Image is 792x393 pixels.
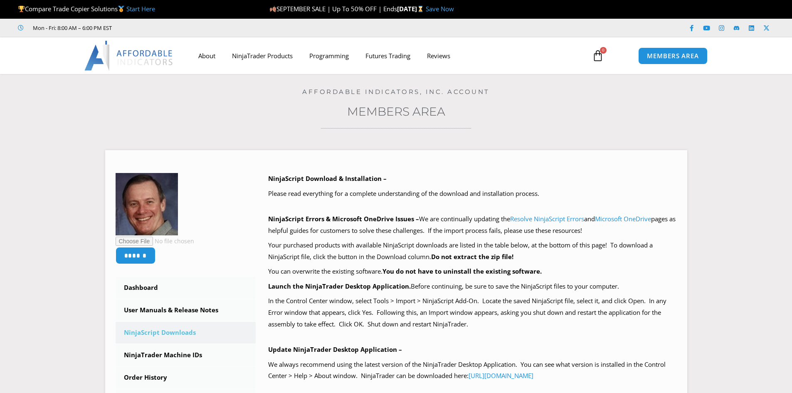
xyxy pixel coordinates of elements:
[469,371,533,380] a: [URL][DOMAIN_NAME]
[268,295,677,330] p: In the Control Center window, select Tools > Import > NinjaScript Add-On. Locate the saved NinjaS...
[270,6,276,12] img: 🍂
[268,174,387,183] b: NinjaScript Download & Installation –
[419,46,459,65] a: Reviews
[382,267,542,275] b: You do not have to uninstall the existing software.
[269,5,397,13] span: SEPTEMBER SALE | Up To 50% OFF | Ends
[431,252,513,261] b: Do not extract the zip file!
[600,47,607,54] span: 0
[116,322,256,344] a: NinjaScript Downloads
[224,46,301,65] a: NinjaTrader Products
[116,173,178,235] img: 6ef022a4e1325e2cb19741f05c5b808c6263d8fa7467c072a7a056491fab7b58
[18,5,155,13] span: Compare Trade Copier Solutions
[118,6,124,12] img: 🥇
[123,24,248,32] iframe: Customer reviews powered by Trustpilot
[595,215,651,223] a: Microsoft OneDrive
[580,44,616,68] a: 0
[268,240,677,263] p: Your purchased products with available NinjaScript downloads are listed in the table below, at th...
[268,281,677,292] p: Before continuing, be sure to save the NinjaScript files to your computer.
[268,282,411,290] b: Launch the NinjaTrader Desktop Application.
[116,299,256,321] a: User Manuals & Release Notes
[268,188,677,200] p: Please read everything for a complete understanding of the download and installation process.
[84,41,174,71] img: LogoAI | Affordable Indicators – NinjaTrader
[268,345,402,353] b: Update NinjaTrader Desktop Application –
[126,5,155,13] a: Start Here
[426,5,454,13] a: Save Now
[301,46,357,65] a: Programming
[510,215,584,223] a: Resolve NinjaScript Errors
[357,46,419,65] a: Futures Trading
[190,46,582,65] nav: Menu
[268,215,419,223] b: NinjaScript Errors & Microsoft OneDrive Issues –
[268,266,677,277] p: You can overwrite the existing software.
[116,277,256,299] a: Dashboard
[116,344,256,366] a: NinjaTrader Machine IDs
[638,47,708,64] a: MEMBERS AREA
[302,88,490,96] a: Affordable Indicators, Inc. Account
[31,23,112,33] span: Mon - Fri: 8:00 AM – 6:00 PM EST
[116,367,256,388] a: Order History
[397,5,426,13] strong: [DATE]
[268,213,677,237] p: We are continually updating the and pages as helpful guides for customers to solve these challeng...
[190,46,224,65] a: About
[18,6,25,12] img: 🏆
[647,53,699,59] span: MEMBERS AREA
[417,6,424,12] img: ⌛
[347,104,445,119] a: Members Area
[268,359,677,382] p: We always recommend using the latest version of the NinjaTrader Desktop Application. You can see ...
